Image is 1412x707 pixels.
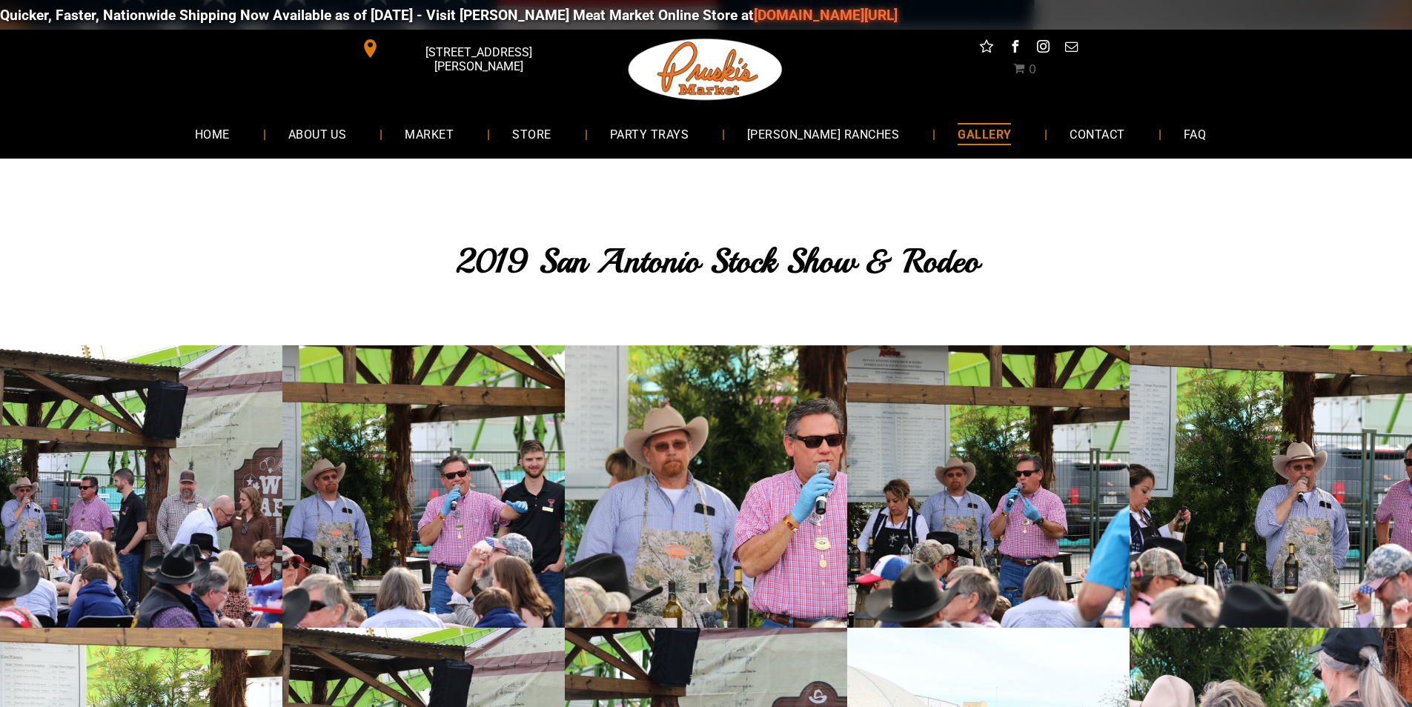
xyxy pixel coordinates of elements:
a: PARTY TRAYS [588,114,711,153]
a: [PERSON_NAME] RANCHES [725,114,921,153]
span: 2019 San Antonio Stock Show & Rodeo [456,240,979,282]
img: Pruski-s+Market+HQ+Logo2-1920w.png [626,30,786,110]
a: FAQ [1161,114,1228,153]
a: STORE [490,114,573,153]
a: Social network [977,37,996,60]
a: instagram [1033,37,1053,60]
a: HOME [173,114,252,153]
span: [STREET_ADDRESS][PERSON_NAME] [382,38,574,81]
a: email [1061,37,1081,60]
a: ABOUT US [266,114,369,153]
a: GALLERY [935,114,1033,153]
span: 0 [1029,62,1036,76]
a: MARKET [382,114,476,153]
a: CONTACT [1047,114,1147,153]
a: [STREET_ADDRESS][PERSON_NAME] [351,37,577,60]
a: facebook [1005,37,1024,60]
